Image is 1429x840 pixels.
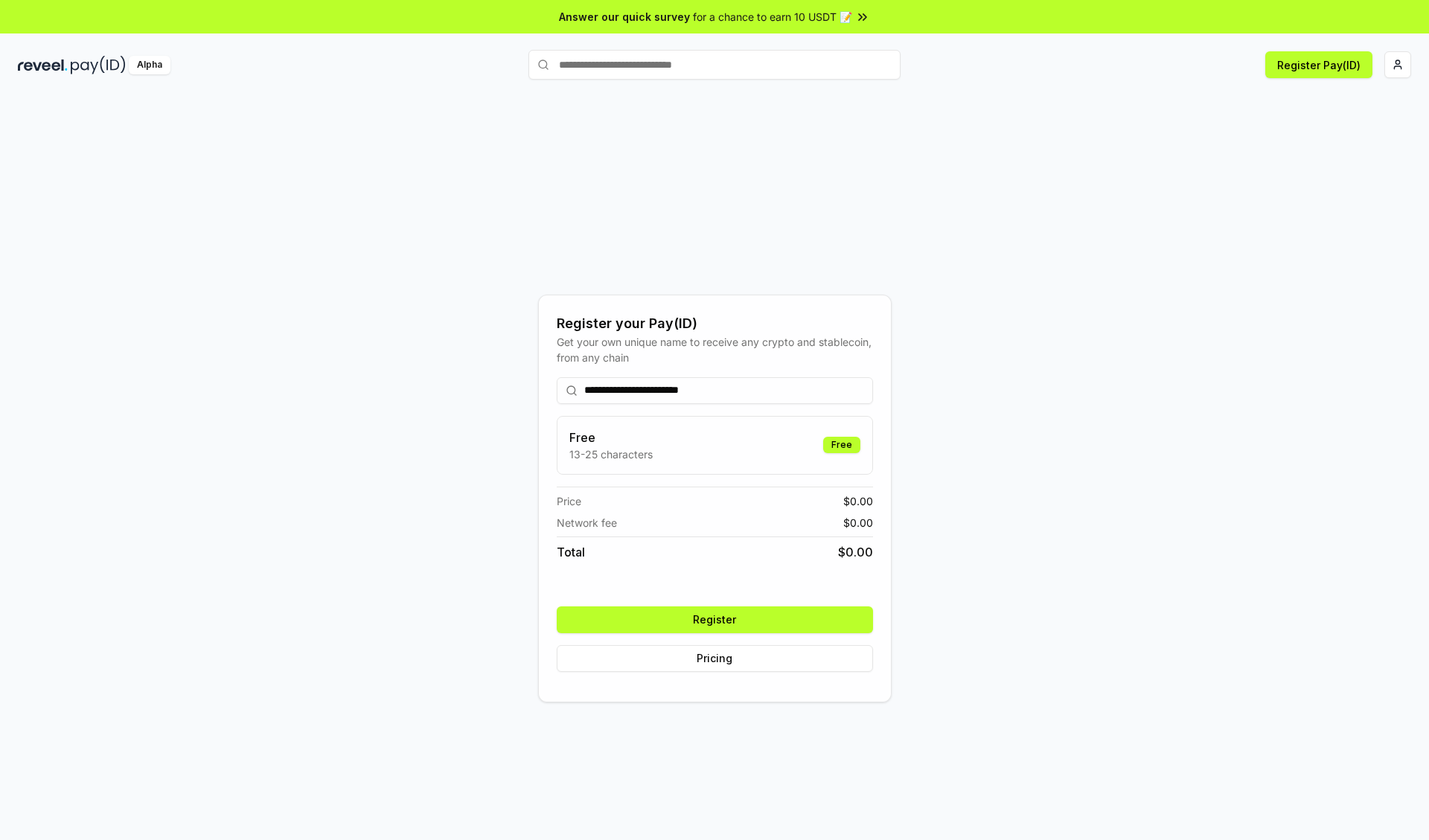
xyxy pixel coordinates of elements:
[557,313,873,334] div: Register your Pay(ID)
[557,543,585,561] span: Total
[838,543,873,561] span: $ 0.00
[71,56,126,74] img: pay_id
[18,56,68,74] img: reveel_dark
[569,446,653,462] p: 13-25 characters
[823,437,860,453] div: Free
[129,56,170,74] div: Alpha
[557,606,873,633] button: Register
[569,429,653,446] h3: Free
[557,515,617,530] span: Network fee
[843,493,873,509] span: $ 0.00
[843,515,873,530] span: $ 0.00
[557,334,873,365] div: Get your own unique name to receive any crypto and stablecoin, from any chain
[557,645,873,672] button: Pricing
[559,9,690,25] span: Answer our quick survey
[1265,51,1372,78] button: Register Pay(ID)
[557,493,581,509] span: Price
[693,9,852,25] span: for a chance to earn 10 USDT 📝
